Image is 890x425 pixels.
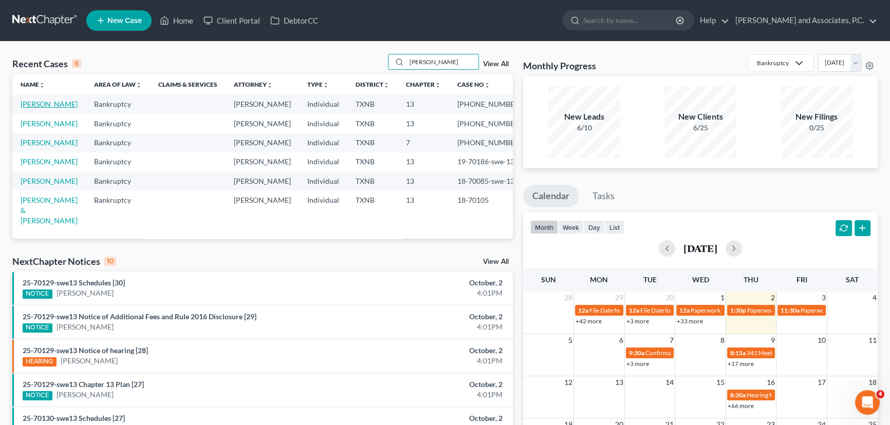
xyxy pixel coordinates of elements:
td: Bankruptcy [86,94,150,113]
span: 8:15a [730,349,746,357]
i: unfold_more [39,82,45,88]
a: [PERSON_NAME] [21,157,78,166]
span: 7 [669,334,675,346]
td: 13 [398,152,449,171]
span: 6 [618,334,624,346]
span: 12a [679,306,690,314]
button: day [584,220,605,234]
span: 13 [614,376,624,389]
td: Individual [299,114,347,133]
td: [PERSON_NAME] [226,152,299,171]
div: NOTICE [23,323,52,333]
a: Home [155,11,198,30]
a: Help [695,11,729,30]
a: 25-70129-swe13 Schedules [30] [23,278,125,287]
i: unfold_more [383,82,390,88]
span: Tue [643,275,656,284]
a: 25-70129-swe13 Notice of Additional Fees and Rule 2016 Disclosure [29] [23,312,256,321]
span: 4 [876,390,884,398]
a: 25-70130-swe13 Schedules [27] [23,414,125,422]
td: TXNB [347,94,398,113]
a: [PERSON_NAME] [21,138,78,147]
td: Individual [299,133,347,152]
td: TXNB [347,114,398,133]
span: 341 Meeting for [PERSON_NAME] [747,349,839,357]
span: Confirmation hearing for [PERSON_NAME] [645,349,762,357]
span: 18 [867,376,878,389]
span: 2 [770,292,776,304]
a: [PERSON_NAME] [21,119,78,128]
span: Wed [692,275,709,284]
span: Sat [846,275,859,284]
span: 12a [578,306,588,314]
a: Typeunfold_more [307,81,329,88]
div: 6 [72,59,81,68]
span: 3 [821,292,827,304]
div: 4:01PM [349,390,503,400]
span: Fri [796,275,807,284]
td: Bankruptcy [86,152,150,171]
div: October, 2 [349,312,503,322]
span: 11:30a [781,306,800,314]
div: NextChapter Notices [12,255,116,267]
input: Search by name... [583,11,677,30]
a: [PERSON_NAME] & [PERSON_NAME] [21,196,78,225]
a: Client Portal [198,11,265,30]
span: New Case [107,17,142,25]
td: 13 [398,114,449,133]
div: HEARING [23,357,57,366]
td: 13 [398,94,449,113]
span: Thu [744,275,758,284]
div: NOTICE [23,289,52,299]
a: Districtunfold_more [356,81,390,88]
div: 4:01PM [349,288,503,298]
div: New Clients [664,111,736,123]
td: 18-70105 [449,190,529,230]
td: TXNB [347,152,398,171]
div: Bankruptcy [757,59,789,67]
a: Tasks [583,185,624,207]
div: October, 2 [349,278,503,288]
div: October, 2 [349,379,503,390]
a: +33 more [677,317,703,325]
td: Individual [299,171,347,190]
span: 28 [563,292,573,304]
span: Hearing for [PERSON_NAME] [747,391,827,399]
a: [PERSON_NAME] and Associates, P.C. [730,11,877,30]
td: 18-70085-swe-13 [449,171,529,190]
a: +3 more [626,360,649,368]
span: 16 [766,376,776,389]
span: 9:30a [629,349,644,357]
span: 10 [817,334,827,346]
button: week [558,220,584,234]
span: 1 [719,292,726,304]
td: Bankruptcy [86,190,150,230]
div: NOTICE [23,391,52,400]
i: unfold_more [484,82,490,88]
span: 9 [770,334,776,346]
span: 30 [664,292,675,304]
td: [PERSON_NAME] [226,171,299,190]
a: [PERSON_NAME] [61,356,118,366]
a: [PERSON_NAME] [57,390,114,400]
span: 14 [664,376,675,389]
td: [PERSON_NAME] [226,190,299,230]
i: unfold_more [136,82,142,88]
td: Individual [299,190,347,230]
span: 8 [719,334,726,346]
a: 25-70129-swe13 Notice of hearing [28] [23,346,148,355]
span: 17 [817,376,827,389]
div: New Filings [781,111,852,123]
td: [PERSON_NAME] [226,94,299,113]
div: 0/25 [781,123,852,133]
span: 29 [614,292,624,304]
td: Bankruptcy [86,133,150,152]
a: DebtorCC [265,11,323,30]
td: TXNB [347,190,398,230]
a: [PERSON_NAME] [57,288,114,298]
a: Area of Lawunfold_more [94,81,142,88]
button: month [530,220,558,234]
h2: [DATE] [683,243,717,254]
div: 4:01PM [349,356,503,366]
td: 13 [398,190,449,230]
